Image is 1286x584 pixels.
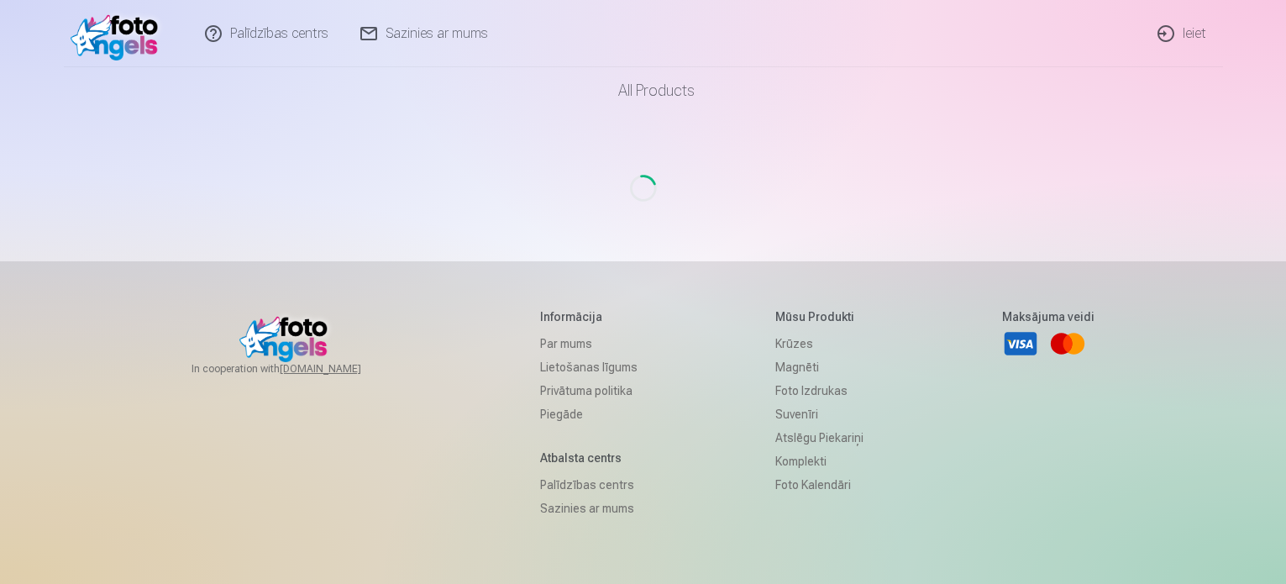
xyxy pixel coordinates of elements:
[71,7,167,61] img: /v1
[540,497,638,520] a: Sazinies ar mums
[775,308,863,325] h5: Mūsu produkti
[1049,325,1086,362] a: Mastercard
[775,355,863,379] a: Magnēti
[775,379,863,402] a: Foto izdrukas
[775,426,863,450] a: Atslēgu piekariņi
[775,450,863,473] a: Komplekti
[540,473,638,497] a: Palīdzības centrs
[540,402,638,426] a: Piegāde
[540,355,638,379] a: Lietošanas līgums
[540,308,638,325] h5: Informācija
[775,473,863,497] a: Foto kalendāri
[192,362,402,376] span: In cooperation with
[280,362,402,376] a: [DOMAIN_NAME]
[775,402,863,426] a: Suvenīri
[775,332,863,355] a: Krūzes
[1002,325,1039,362] a: Visa
[571,67,715,114] a: All products
[1002,308,1094,325] h5: Maksājuma veidi
[540,332,638,355] a: Par mums
[540,379,638,402] a: Privātuma politika
[540,450,638,466] h5: Atbalsta centrs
